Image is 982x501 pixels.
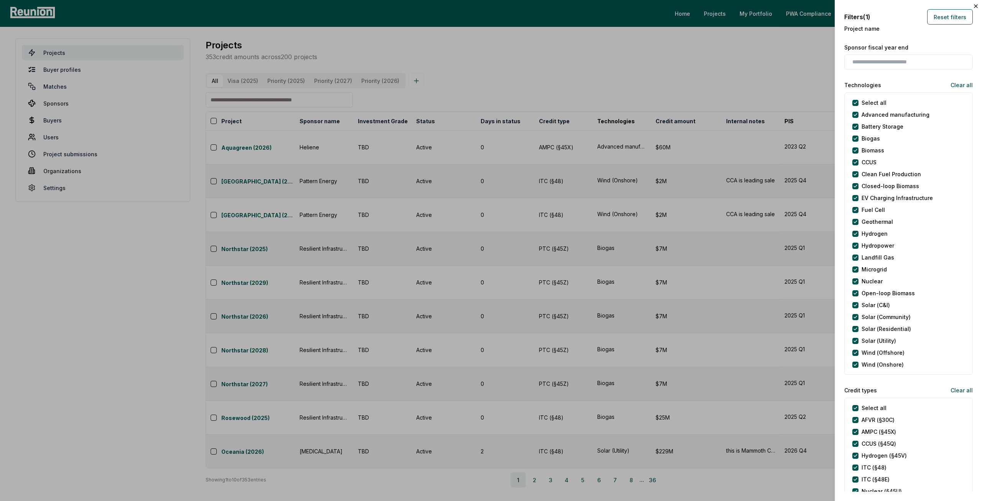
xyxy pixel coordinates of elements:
label: Hydropower [862,241,894,250]
label: AFVR (§30C) [862,416,895,424]
label: Solar (Community) [862,313,911,321]
label: Biomass [862,146,884,154]
label: ITC (§48E) [862,475,890,483]
button: Clear all [944,77,973,93]
label: Fuel Cell [862,206,885,214]
label: Sponsor fiscal year end [844,43,973,51]
label: Battery Storage [862,122,903,131]
button: Clear all [944,382,973,398]
label: Select all [862,99,886,107]
label: EV Charging Infrastructure [862,194,933,202]
label: CCUS (§45Q) [862,440,896,448]
label: ITC (§48) [862,463,886,471]
label: Hydrogen [862,230,888,238]
label: AMPC (§45X) [862,428,896,436]
label: Project name [844,25,973,33]
h4: Filters (1) [844,12,870,21]
label: Wind (Onshore) [862,360,904,369]
label: Advanced manufacturing [862,111,929,119]
label: Wind (Offshore) [862,349,905,357]
label: Open-loop Biomass [862,289,915,297]
label: Closed-loop Biomass [862,182,919,190]
label: Solar (Utility) [862,337,896,345]
label: Technologies [844,81,881,89]
label: Biogas [862,134,880,142]
label: Solar (Residential) [862,325,911,333]
label: Nuclear [862,277,883,285]
label: Clean Fuel Production [862,170,921,178]
label: Landfill Gas [862,253,894,261]
label: Solar (C&I) [862,301,890,309]
button: Reset filters [927,9,973,25]
label: Nuclear (§45U) [862,487,902,495]
label: Hydrogen (§45V) [862,451,907,460]
label: Geothermal [862,218,893,226]
label: Credit types [844,386,877,394]
label: CCUS [862,158,877,166]
label: Select all [862,404,886,412]
label: Microgrid [862,265,887,273]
